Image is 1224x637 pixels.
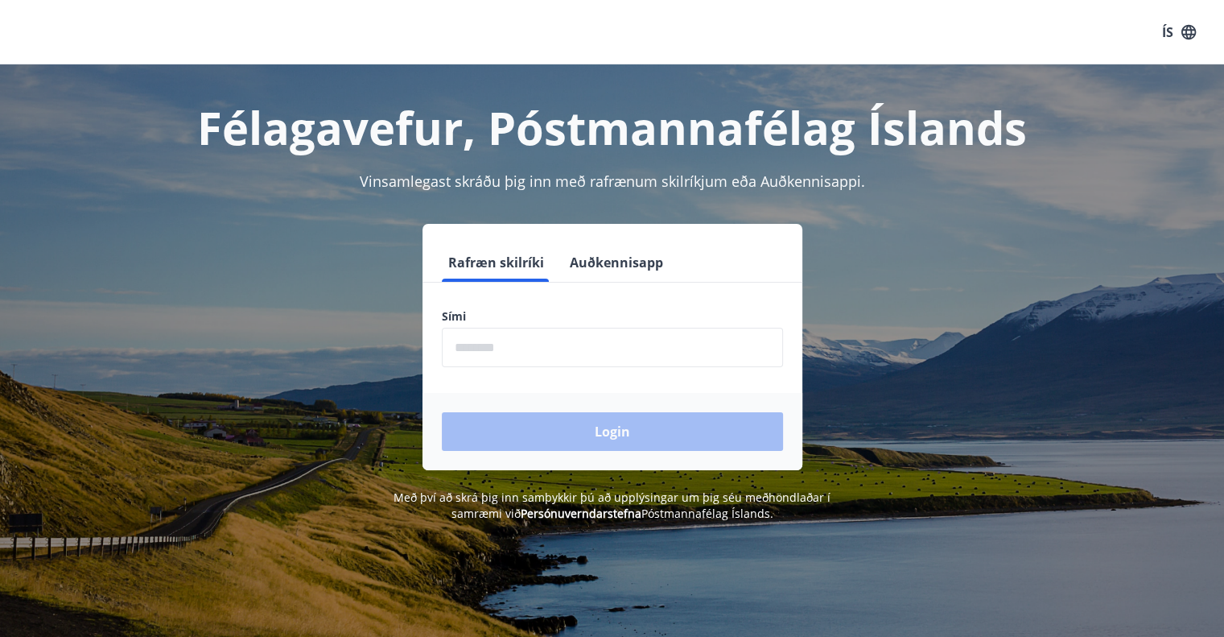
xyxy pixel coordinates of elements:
[394,490,830,521] span: Með því að skrá þig inn samþykkir þú að upplýsingar um þig séu meðhöndlaðar í samræmi við Póstman...
[52,97,1172,158] h1: Félagavefur, Póstmannafélag Íslands
[442,243,550,282] button: Rafræn skilríki
[521,506,641,521] a: Persónuverndarstefna
[360,172,865,191] span: Vinsamlegast skráðu þig inn með rafrænum skilríkjum eða Auðkennisappi.
[563,243,670,282] button: Auðkennisapp
[1153,18,1205,47] button: ÍS
[442,308,783,325] label: Sími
